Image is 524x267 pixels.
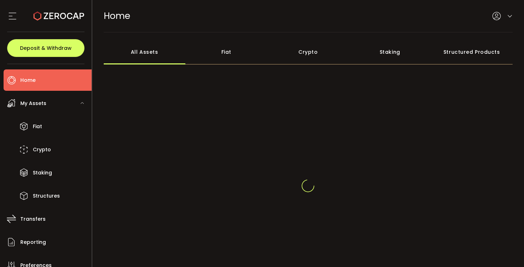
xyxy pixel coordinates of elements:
[7,39,84,57] button: Deposit & Withdraw
[33,145,51,155] span: Crypto
[20,237,46,247] span: Reporting
[431,40,513,64] div: Structured Products
[104,10,130,22] span: Home
[267,40,349,64] div: Crypto
[33,121,42,132] span: Fiat
[104,40,186,64] div: All Assets
[185,40,267,64] div: Fiat
[20,46,72,51] span: Deposit & Withdraw
[20,214,46,224] span: Transfers
[33,168,52,178] span: Staking
[33,191,60,201] span: Structures
[20,75,36,85] span: Home
[349,40,431,64] div: Staking
[20,98,46,109] span: My Assets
